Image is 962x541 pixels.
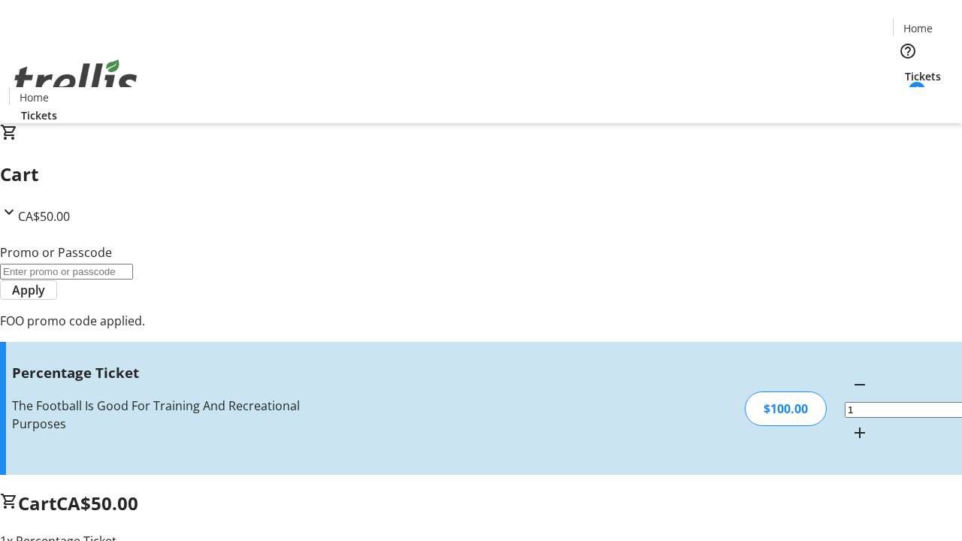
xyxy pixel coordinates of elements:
[893,68,953,84] a: Tickets
[18,208,70,225] span: CA$50.00
[12,362,340,383] h3: Percentage Ticket
[12,281,45,299] span: Apply
[894,20,942,36] a: Home
[845,370,875,400] button: Decrement by one
[21,107,57,123] span: Tickets
[893,84,923,114] button: Cart
[12,397,340,433] div: The Football Is Good For Training And Recreational Purposes
[893,36,923,66] button: Help
[9,43,143,118] img: Orient E2E Organization X98CQlsnYv's Logo
[56,491,138,515] span: CA$50.00
[9,107,69,123] a: Tickets
[905,68,941,84] span: Tickets
[903,20,933,36] span: Home
[845,418,875,448] button: Increment by one
[745,391,827,426] div: $100.00
[20,89,49,105] span: Home
[10,89,58,105] a: Home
